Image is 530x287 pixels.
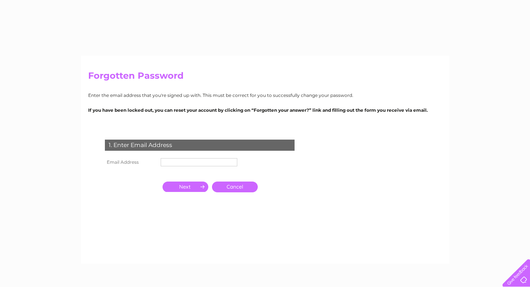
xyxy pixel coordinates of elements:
a: Cancel [212,182,258,192]
h2: Forgotten Password [88,71,442,85]
p: If you have been locked out, you can reset your account by clicking on “Forgotten your answer?” l... [88,107,442,114]
p: Enter the email address that you're signed up with. This must be correct for you to successfully ... [88,92,442,99]
th: Email Address [103,156,159,168]
div: 1. Enter Email Address [105,140,295,151]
